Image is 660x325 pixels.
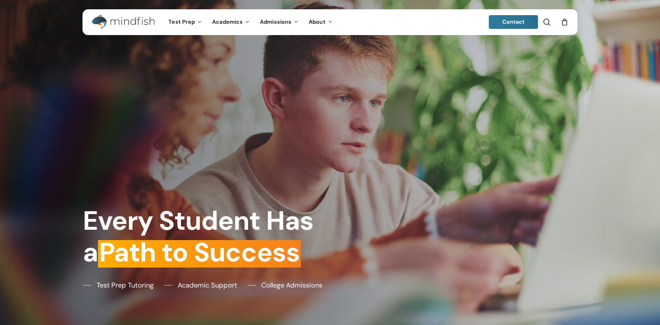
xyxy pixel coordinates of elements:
[502,18,525,25] span: Contact
[489,15,538,29] a: Contact
[247,280,322,290] a: College Admissions
[255,19,304,25] a: Admissions
[163,9,337,35] nav: Main Menu
[97,280,154,290] span: Test Prep Tutoring
[83,205,325,268] h1: Every Student Has a
[163,19,207,25] a: Test Prep
[82,9,577,35] header: Main Menu
[261,280,322,290] span: College Admissions
[83,280,154,290] a: Test Prep Tutoring
[207,19,255,25] a: Academics
[98,235,301,270] em: Path to Success
[164,280,237,290] a: Academic Support
[304,19,338,25] a: About
[561,18,568,26] a: Cart
[212,18,243,25] span: Academics
[309,18,326,25] span: About
[178,280,237,290] span: Academic Support
[260,18,291,25] span: Admissions
[168,18,195,25] span: Test Prep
